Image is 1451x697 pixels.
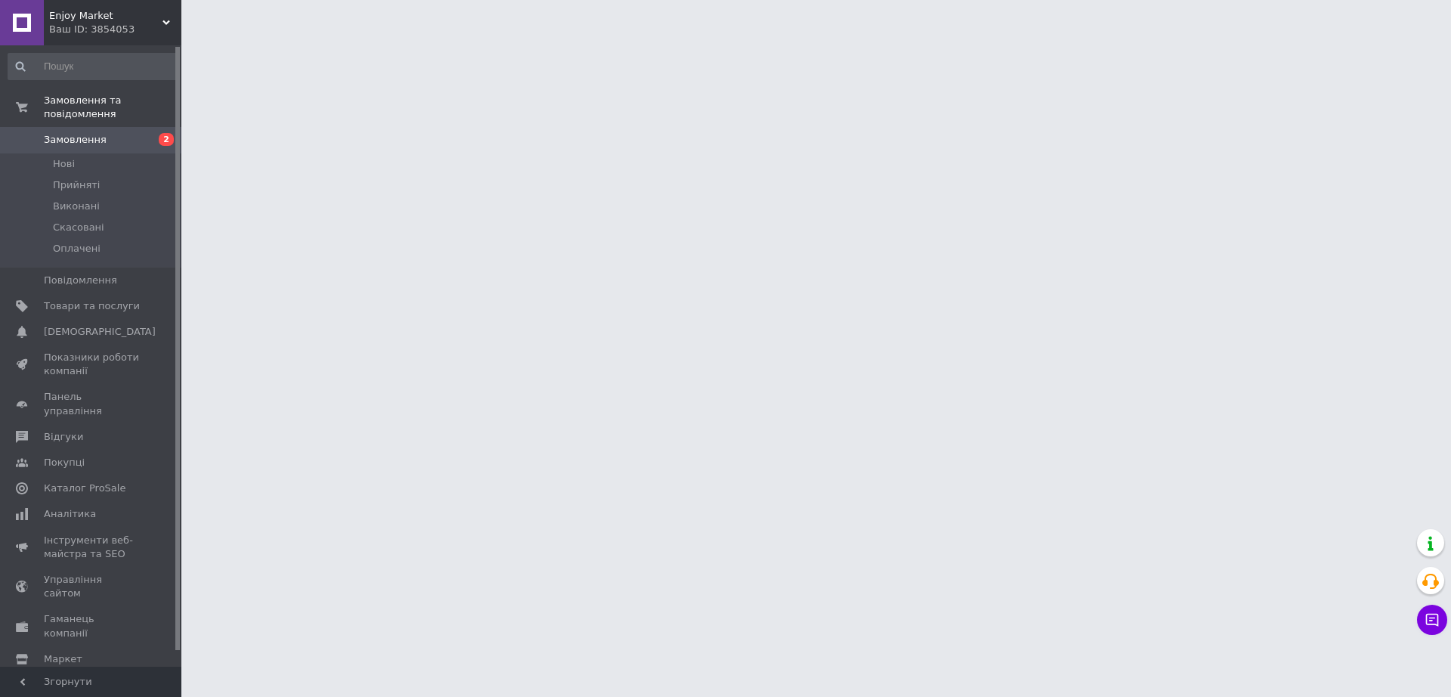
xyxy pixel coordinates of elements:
button: Чат з покупцем [1417,605,1447,635]
span: Аналітика [44,507,96,521]
span: Скасовані [53,221,104,234]
span: [DEMOGRAPHIC_DATA] [44,325,156,339]
span: Нові [53,157,75,171]
span: Повідомлення [44,274,117,287]
span: Виконані [53,200,100,213]
span: Показники роботи компанії [44,351,140,378]
span: Інструменти веб-майстра та SEO [44,534,140,561]
span: Гаманець компанії [44,612,140,640]
span: Покупці [44,456,85,469]
div: Ваш ID: 3854053 [49,23,181,36]
span: Оплачені [53,242,101,256]
input: Пошук [8,53,178,80]
span: 2 [159,133,174,146]
span: Відгуки [44,430,83,444]
span: Прийняті [53,178,100,192]
span: Товари та послуги [44,299,140,313]
span: Каталог ProSale [44,482,125,495]
span: Enjoy Market [49,9,162,23]
span: Управління сайтом [44,573,140,600]
span: Панель управління [44,390,140,417]
span: Замовлення та повідомлення [44,94,181,121]
span: Замовлення [44,133,107,147]
span: Маркет [44,652,82,666]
